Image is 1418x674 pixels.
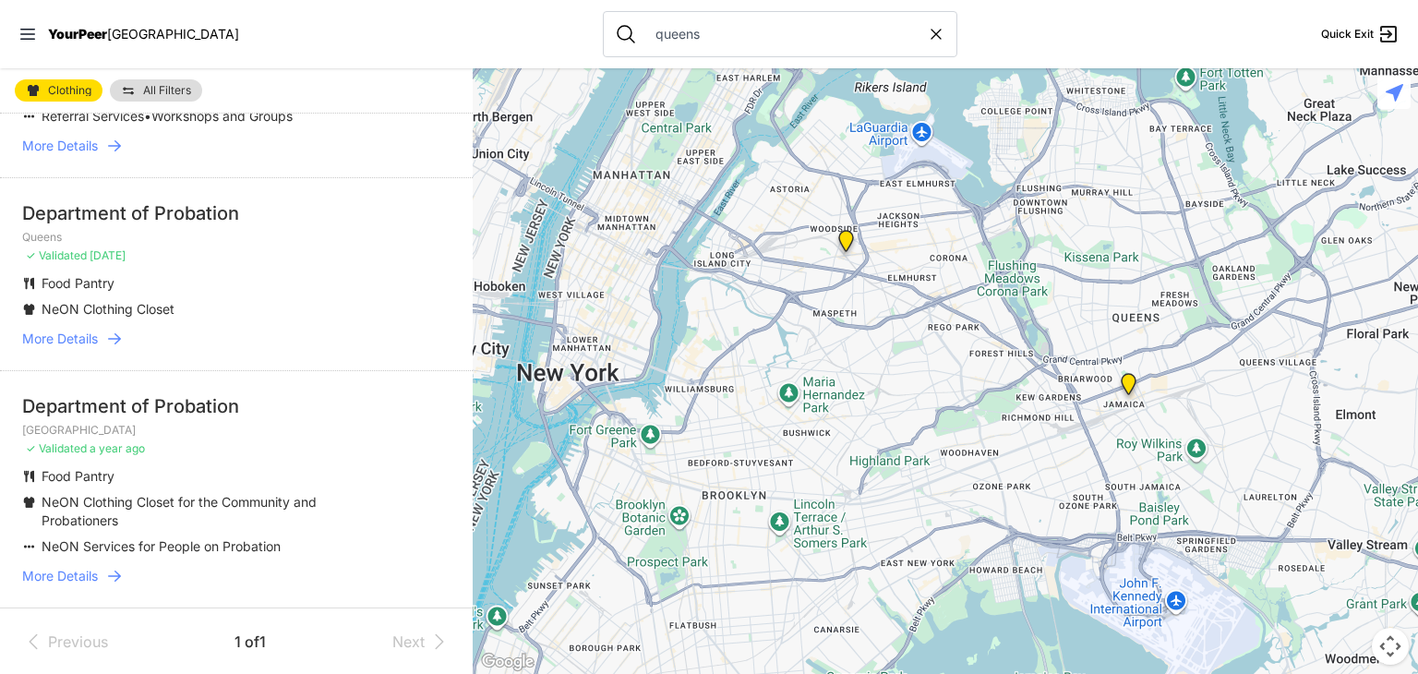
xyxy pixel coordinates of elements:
[48,29,239,40] a: YourPeer[GEOGRAPHIC_DATA]
[90,441,145,455] span: a year ago
[22,137,98,155] span: More Details
[477,650,538,674] a: Open this area in Google Maps (opens a new window)
[392,631,425,653] span: Next
[1117,373,1140,403] div: Queens
[22,393,451,419] div: Department of Probation
[1321,27,1374,42] span: Quick Exit
[42,275,114,291] span: Food Pantry
[644,25,927,43] input: Search
[90,248,126,262] span: [DATE]
[22,567,98,585] span: More Details
[26,248,87,262] span: ✓ Validated
[22,137,451,155] a: More Details
[143,85,191,96] span: All Filters
[234,632,245,651] span: 1
[1321,23,1400,45] a: Quick Exit
[22,423,451,438] p: [GEOGRAPHIC_DATA]
[477,650,538,674] img: Google
[22,567,451,585] a: More Details
[22,230,451,245] p: Queens
[22,200,451,226] div: Department of Probation
[1372,628,1409,665] button: Map camera controls
[107,26,239,42] span: [GEOGRAPHIC_DATA]
[259,632,266,651] span: 1
[48,85,91,96] span: Clothing
[110,79,202,102] a: All Filters
[42,301,174,317] span: NeON Clothing Closet
[245,632,259,651] span: of
[48,26,107,42] span: YourPeer
[42,538,281,554] span: NeON Services for People on Probation
[42,468,114,484] span: Food Pantry
[151,108,293,124] span: Workshops and Groups
[144,108,151,124] span: •
[22,330,98,348] span: More Details
[42,494,317,528] span: NeON Clothing Closet for the Community and Probationers
[26,441,87,455] span: ✓ Validated
[22,330,451,348] a: More Details
[48,631,108,653] span: Previous
[835,230,858,259] div: Woodside Youth Drop-in Center
[42,108,144,124] span: Referral Services
[15,79,102,102] a: Clothing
